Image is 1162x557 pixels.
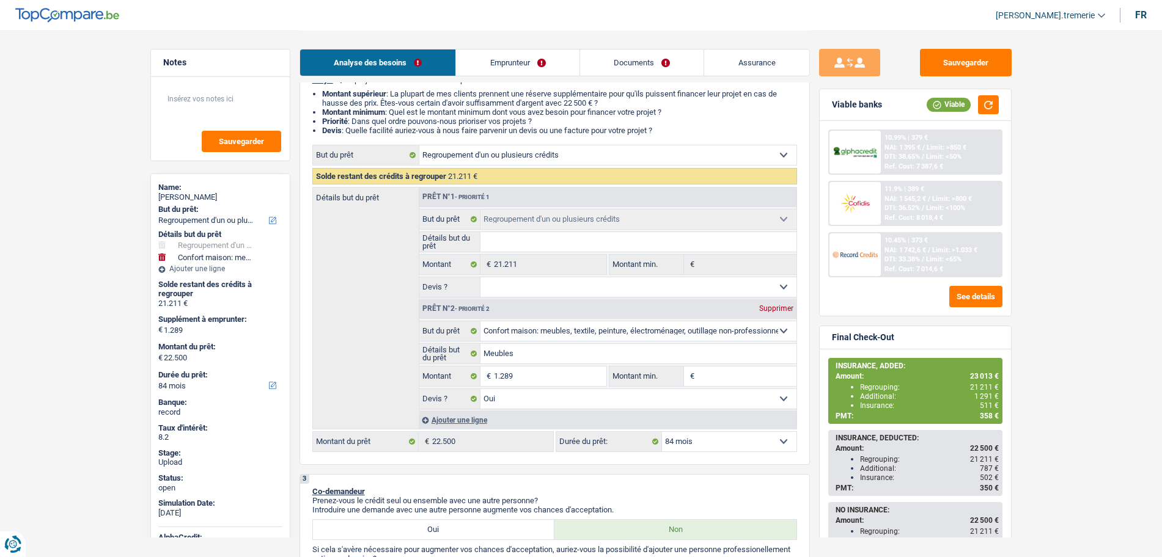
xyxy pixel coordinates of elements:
[419,389,481,409] label: Devis ?
[480,255,494,274] span: €
[974,392,999,401] span: 1 291 €
[419,193,493,201] div: Prêt n°1
[684,366,697,386] span: €
[419,411,796,429] div: Ajouter une ligne
[419,432,432,451] span: €
[832,332,894,343] div: Final Check-Out
[158,473,282,483] div: Status:
[884,214,943,222] div: Ref. Cost: 8 018,4 €
[580,49,704,76] a: Documents
[756,305,796,312] div: Supprimer
[833,192,878,214] img: Cofidis
[980,473,999,482] span: 502 €
[15,8,119,23] img: TopCompare Logo
[554,520,796,539] label: Non
[312,505,797,514] p: Introduire une demande avec une autre personne augmente vos chances d'acceptation.
[833,243,878,266] img: Record Credits
[884,255,920,263] span: DTI: 33.38%
[860,392,999,401] div: Additional:
[312,496,797,505] p: Prenez-vous le crédit seul ou ensemble avec une autre personne?
[158,533,282,542] div: AlphaCredit:
[322,107,797,117] li: : Quel est le montant minimum dont vous avez besoin pour financer votre projet ?
[312,487,365,496] span: Co-demandeur
[970,455,999,464] span: 21 211 €
[158,183,282,192] div: Name:
[836,516,999,525] div: Amount:
[158,398,282,407] div: Banque:
[322,117,348,126] strong: Priorité
[884,246,926,254] span: NAI: 1 742,6 €
[836,444,999,453] div: Amount:
[970,383,999,391] span: 21 211 €
[163,57,278,68] h5: Notes
[158,315,280,324] label: Supplément à emprunter:
[419,232,481,252] label: Détails but du prêt
[158,353,163,363] span: €
[158,508,282,518] div: [DATE]
[884,134,928,142] div: 10.99% | 379 €
[419,255,481,274] label: Montant
[1135,9,1147,21] div: fr
[158,205,280,214] label: But du prêt:
[609,255,684,274] label: Montant min.
[836,434,999,442] div: INSURANCE, DEDUCTED:
[480,366,494,386] span: €
[860,536,999,545] div: Additional:
[884,162,943,170] div: Ref. Cost: 7 387,6 €
[833,145,878,159] img: AlphaCredit
[322,89,797,107] li: : La plupart de mes clients prennent une réserve supplémentaire pour qu'ils puissent financer leu...
[970,516,999,525] span: 22 500 €
[313,187,419,202] label: Détails but du prêt
[980,412,999,420] span: 358 €
[158,498,282,508] div: Simulation Date:
[920,49,1012,76] button: Sauvegarder
[970,527,999,536] span: 21 211 €
[419,305,493,313] div: Prêt n°2
[419,344,481,363] label: Détails but du prêt
[860,464,999,473] div: Additional:
[704,49,809,76] a: Assurance
[884,195,926,203] span: NAI: 1 545,2 €
[219,137,264,145] span: Sauvegarder
[832,100,882,110] div: Viable banks
[860,473,999,482] div: Insurance:
[980,484,999,492] span: 350 €
[202,131,281,152] button: Sauvegarder
[996,10,1095,21] span: [PERSON_NAME].tremerie
[922,144,925,151] span: /
[860,527,999,536] div: Regrouping:
[884,236,928,244] div: 10.45% | 373 €
[609,366,684,386] label: Montant min.
[313,145,419,165] label: But du prêt
[419,321,481,341] label: But du prêt
[928,246,930,254] span: /
[884,153,920,161] span: DTI: 38.65%
[322,126,342,135] span: Devis
[926,153,962,161] span: Limit: <50%
[884,204,920,212] span: DTI: 36.52%
[158,483,282,493] div: open
[158,432,282,442] div: 8.2
[158,457,282,467] div: Upload
[927,98,971,111] div: Viable
[884,185,924,193] div: 11.9% | 389 €
[884,144,921,151] span: NAI: 1 395 €
[922,255,924,263] span: /
[927,144,966,151] span: Limit: >850 €
[932,195,972,203] span: Limit: >800 €
[322,89,386,98] strong: Montant supérieur
[419,277,481,297] label: Devis ?
[158,342,280,352] label: Montant du prêt:
[448,172,477,181] span: 21.211 €
[419,209,481,229] label: But du prêt
[158,264,282,273] div: Ajouter une ligne
[926,204,965,212] span: Limit: <100%
[158,325,163,335] span: €
[158,230,282,239] div: Détails but du prêt
[316,172,446,181] span: Solde restant des crédits à regrouper
[836,484,999,492] div: PMT:
[158,299,282,308] div: 21.211 €
[300,475,309,484] div: 3
[970,372,999,380] span: 23 013 €
[932,246,977,254] span: Limit: >1.033 €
